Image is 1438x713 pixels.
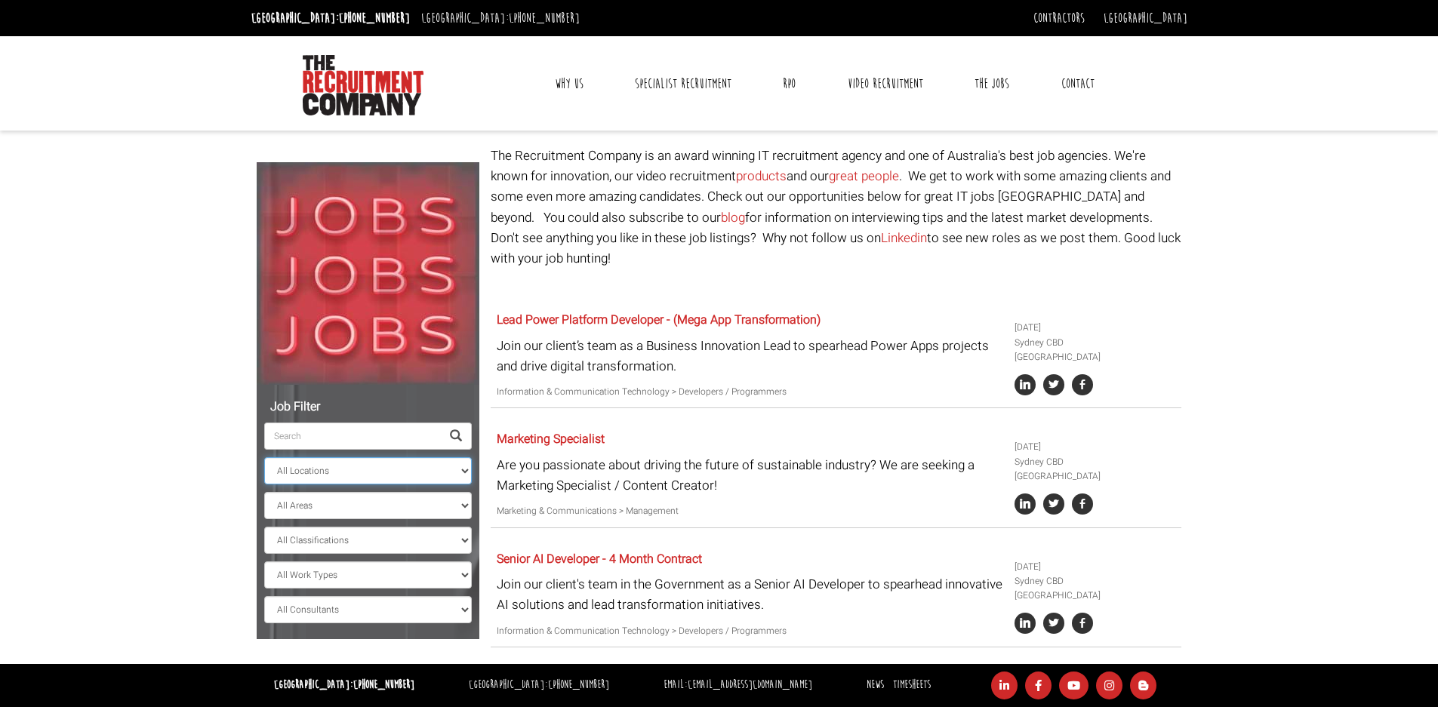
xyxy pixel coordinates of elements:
[1015,574,1176,603] li: Sydney CBD [GEOGRAPHIC_DATA]
[339,10,410,26] a: [PHONE_NUMBER]
[497,574,1003,615] p: Join our client's team in the Government as a Senior AI Developer to spearhead innovative AI solu...
[1015,560,1176,574] li: [DATE]
[509,10,580,26] a: [PHONE_NUMBER]
[303,55,423,115] img: The Recruitment Company
[688,678,812,692] a: [EMAIL_ADDRESS][DOMAIN_NAME]
[1015,455,1176,484] li: Sydney CBD [GEOGRAPHIC_DATA]
[497,455,1003,496] p: Are you passionate about driving the future of sustainable industry? We are seeking a Marketing S...
[491,146,1181,269] p: The Recruitment Company is an award winning IT recruitment agency and one of Australia's best job...
[417,6,584,30] li: [GEOGRAPHIC_DATA]:
[1015,440,1176,454] li: [DATE]
[963,65,1021,103] a: The Jobs
[1033,10,1085,26] a: Contractors
[264,423,441,450] input: Search
[1104,10,1187,26] a: [GEOGRAPHIC_DATA]
[497,504,1003,518] p: Marketing & Communications > Management
[1015,336,1176,364] li: Sydney CBD [GEOGRAPHIC_DATA]
[660,675,816,696] li: Email:
[257,162,479,385] img: Jobs, Jobs, Jobs
[497,385,1003,399] p: Information & Communication Technology > Developers / Programmers
[893,678,931,692] a: Timesheets
[624,65,743,103] a: Specialist Recruitment
[881,229,927,247] a: Linkedin
[264,401,472,414] h5: Job Filter
[497,430,605,448] a: Marketing Specialist
[465,675,613,696] li: [GEOGRAPHIC_DATA]:
[771,65,807,103] a: RPO
[353,678,414,692] a: [PHONE_NUMBER]
[248,6,414,30] li: [GEOGRAPHIC_DATA]:
[721,208,745,227] a: blog
[497,336,1003,376] p: Join our client’s team as a Business Innovation Lead to spearhead Power Apps projects and drive d...
[829,167,899,186] a: great people
[836,65,935,103] a: Video Recruitment
[543,65,595,103] a: Why Us
[497,624,1003,638] p: Information & Communication Technology > Developers / Programmers
[497,311,821,329] a: Lead Power Platform Developer - (Mega App Transformation)
[867,678,884,692] a: News
[1050,65,1106,103] a: Contact
[1015,321,1176,335] li: [DATE]
[548,678,609,692] a: [PHONE_NUMBER]
[736,167,787,186] a: products
[274,678,414,692] strong: [GEOGRAPHIC_DATA]:
[497,550,702,568] a: Senior AI Developer - 4 Month Contract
